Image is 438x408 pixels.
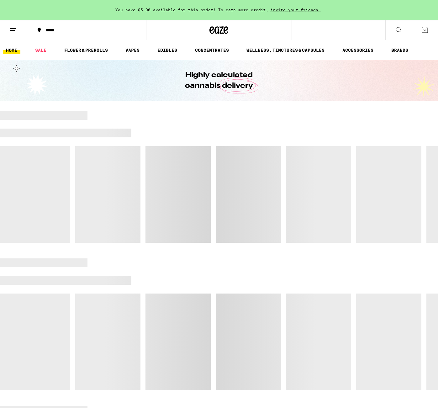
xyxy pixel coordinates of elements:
button: BRANDS [388,46,411,54]
span: You have $5.00 available for this order! To earn more credit, [115,8,268,12]
a: SALE [32,46,50,54]
a: WELLNESS, TINCTURES & CAPSULES [243,46,328,54]
a: FLOWER & PREROLLS [61,46,111,54]
span: invite your friends. [268,8,323,12]
a: HOME [3,46,20,54]
a: ACCESSORIES [339,46,377,54]
a: EDIBLES [154,46,180,54]
a: CONCENTRATES [192,46,232,54]
a: VAPES [122,46,143,54]
h1: Highly calculated cannabis delivery [167,70,271,91]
